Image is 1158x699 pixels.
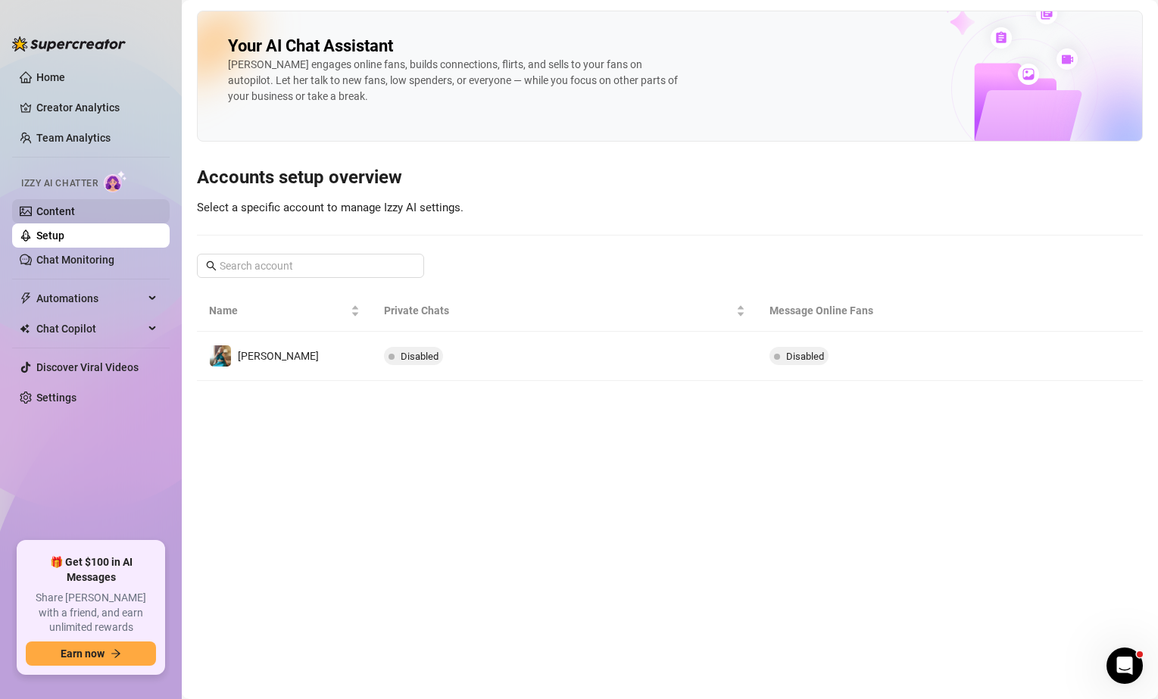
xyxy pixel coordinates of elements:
[209,302,348,319] span: Name
[36,286,144,310] span: Automations
[36,95,158,120] a: Creator Analytics
[238,350,319,362] span: [PERSON_NAME]
[36,229,64,242] a: Setup
[61,648,105,660] span: Earn now
[1106,648,1143,684] iframe: Intercom live chat
[36,361,139,373] a: Discover Viral Videos
[36,254,114,266] a: Chat Monitoring
[220,257,403,274] input: Search account
[111,648,121,659] span: arrow-right
[228,57,682,105] div: [PERSON_NAME] engages online fans, builds connections, flirts, and sells to your fans on autopilo...
[197,201,464,214] span: Select a specific account to manage Izzy AI settings.
[26,555,156,585] span: 🎁 Get $100 in AI Messages
[197,290,372,332] th: Name
[786,351,824,362] span: Disabled
[21,176,98,191] span: Izzy AI Chatter
[104,170,127,192] img: AI Chatter
[36,317,144,341] span: Chat Copilot
[401,351,439,362] span: Disabled
[384,302,733,319] span: Private Chats
[20,292,32,304] span: thunderbolt
[757,290,1014,332] th: Message Online Fans
[210,345,231,367] img: Amanda
[12,36,126,51] img: logo-BBDzfeDw.svg
[36,205,75,217] a: Content
[36,132,111,144] a: Team Analytics
[20,323,30,334] img: Chat Copilot
[36,71,65,83] a: Home
[26,641,156,666] button: Earn nowarrow-right
[26,591,156,635] span: Share [PERSON_NAME] with a friend, and earn unlimited rewards
[197,166,1143,190] h3: Accounts setup overview
[228,36,393,57] h2: Your AI Chat Assistant
[372,290,757,332] th: Private Chats
[206,261,217,271] span: search
[36,392,76,404] a: Settings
